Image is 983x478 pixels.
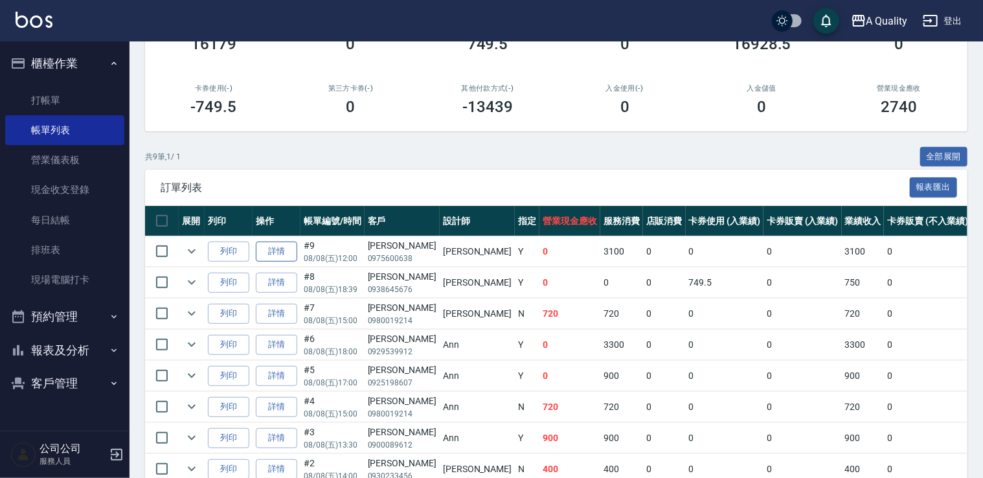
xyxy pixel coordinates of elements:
td: 0 [884,330,971,360]
button: 列印 [208,242,249,262]
td: 0 [884,236,971,267]
p: 0925198607 [368,377,436,389]
td: 0 [686,330,764,360]
div: [PERSON_NAME] [368,363,436,377]
button: 全部展開 [920,147,968,167]
img: Person [10,442,36,468]
a: 打帳單 [5,85,124,115]
h2: 其他付款方式(-) [435,84,541,93]
button: expand row [182,366,201,385]
button: 報表及分析 [5,334,124,367]
a: 報表匯出 [910,181,958,193]
td: #6 [300,330,365,360]
p: 0980019214 [368,315,436,326]
div: [PERSON_NAME] [368,239,436,253]
a: 詳情 [256,335,297,355]
td: 0 [539,236,600,267]
div: [PERSON_NAME] [368,332,436,346]
div: [PERSON_NAME] [368,394,436,408]
td: 0 [686,392,764,422]
td: Y [515,267,539,298]
td: 0 [763,423,842,453]
button: A Quality [846,8,913,34]
td: 3300 [600,330,643,360]
h3: 0 [346,98,356,116]
a: 詳情 [256,273,297,293]
p: 0980019214 [368,408,436,420]
td: 900 [600,423,643,453]
button: 預約管理 [5,300,124,334]
td: #8 [300,267,365,298]
td: 720 [600,392,643,422]
button: expand row [182,335,201,354]
h5: 公司公司 [40,442,106,455]
button: 櫃檯作業 [5,47,124,80]
a: 詳情 [256,366,297,386]
p: 服務人員 [40,455,106,467]
td: 0 [643,392,686,422]
th: 店販消費 [643,206,686,236]
th: 客戶 [365,206,440,236]
h3: 2740 [881,98,917,116]
th: 展開 [179,206,205,236]
a: 帳單列表 [5,115,124,145]
th: 營業現金應收 [539,206,600,236]
td: 720 [539,299,600,329]
button: 列印 [208,273,249,293]
div: [PERSON_NAME] [368,457,436,470]
p: 08/08 (五) 15:00 [304,315,361,326]
td: 0 [884,392,971,422]
td: 750 [842,267,885,298]
p: 08/08 (五) 15:00 [304,408,361,420]
h2: 入金儲值 [709,84,815,93]
h3: 16179 [191,35,236,53]
p: 08/08 (五) 18:39 [304,284,361,295]
td: 900 [539,423,600,453]
td: 0 [539,330,600,360]
td: 0 [686,236,764,267]
th: 列印 [205,206,253,236]
img: Logo [16,12,52,28]
h3: 0 [620,35,629,53]
h3: 0 [346,35,356,53]
p: 0938645676 [368,284,436,295]
td: #4 [300,392,365,422]
td: 0 [763,361,842,391]
td: Y [515,361,539,391]
td: 720 [539,392,600,422]
td: 0 [539,361,600,391]
td: 0 [884,299,971,329]
h2: 第三方卡券(-) [298,84,404,93]
h3: 749.5 [468,35,508,53]
a: 詳情 [256,428,297,448]
th: 卡券使用 (入業績) [686,206,764,236]
a: 現場電腦打卡 [5,265,124,295]
th: 卡券販賣 (不入業績) [884,206,971,236]
td: 0 [643,299,686,329]
td: 0 [763,299,842,329]
td: [PERSON_NAME] [440,236,515,267]
th: 操作 [253,206,300,236]
h3: 0 [894,35,903,53]
button: 客戶管理 [5,367,124,400]
td: 0 [884,267,971,298]
button: expand row [182,242,201,261]
td: 0 [686,423,764,453]
td: 0 [643,330,686,360]
a: 詳情 [256,304,297,324]
td: 0 [686,361,764,391]
button: 列印 [208,397,249,417]
a: 營業儀表板 [5,145,124,175]
td: #3 [300,423,365,453]
td: 0 [686,299,764,329]
td: N [515,392,539,422]
td: Y [515,423,539,453]
td: 3100 [842,236,885,267]
td: #7 [300,299,365,329]
th: 帳單編號/時間 [300,206,365,236]
td: 900 [842,361,885,391]
td: Y [515,236,539,267]
button: 列印 [208,335,249,355]
td: #9 [300,236,365,267]
button: 登出 [918,9,967,33]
